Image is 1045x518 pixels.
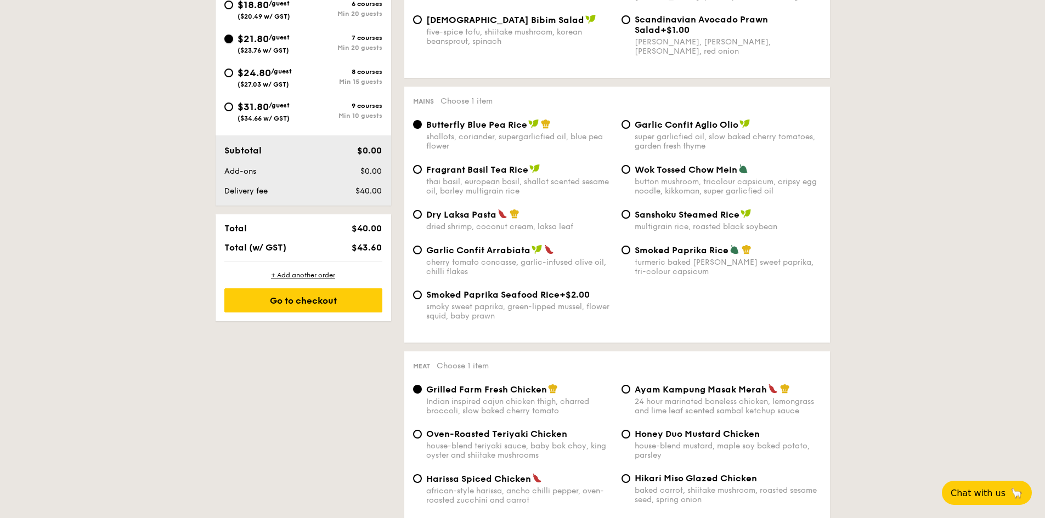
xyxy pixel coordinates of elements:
[548,384,558,394] img: icon-chef-hat.a58ddaea.svg
[224,242,286,253] span: Total (w/ GST)
[224,186,268,196] span: Delivery fee
[426,397,613,415] div: Indian inspired cajun chicken thigh, charred broccoli, slow baked cherry tomato
[635,132,821,151] div: super garlicfied oil, slow baked cherry tomatoes, garden fresh thyme
[224,145,262,156] span: Subtotal
[426,429,567,439] span: Oven-Roasted Teriyaki Chicken
[224,103,233,111] input: $31.80/guest($34.66 w/ GST)9 coursesMin 10 guests
[352,242,382,253] span: $43.60
[360,167,382,176] span: $0.00
[426,486,613,505] div: african-style harissa, ancho chilli pepper, oven-roasted zucchini and carrot
[303,78,382,86] div: Min 15 guests
[544,244,554,254] img: icon-spicy.37a8142b.svg
[413,15,422,24] input: [DEMOGRAPHIC_DATA] Bibim Saladfive-spice tofu, shiitake mushroom, korean beansprout, spinach
[498,209,507,219] img: icon-spicy.37a8142b.svg
[413,291,422,299] input: Smoked Paprika Seafood Rice+$2.00smoky sweet paprika, green-lipped mussel, flower squid, baby prawn
[635,164,737,175] span: Wok Tossed Chow Mein
[635,473,757,483] span: Hikari Miso Glazed Chicken
[730,244,739,254] img: icon-vegetarian.fe4039eb.svg
[532,244,543,254] img: icon-vegan.f8ff3823.svg
[426,27,613,46] div: five-spice tofu, shiitake mushroom, korean beansprout, spinach
[635,119,738,130] span: Garlic Confit Aglio Olio
[269,101,290,109] span: /guest
[238,115,290,122] span: ($34.66 w/ GST)
[622,120,630,129] input: Garlic Confit Aglio Oliosuper garlicfied oil, slow baked cherry tomatoes, garden fresh thyme
[269,33,290,41] span: /guest
[238,33,269,45] span: $21.80
[635,177,821,196] div: button mushroom, tricolour capsicum, cripsy egg noodle, kikkoman, super garlicfied oil
[635,222,821,231] div: multigrain rice, roasted black soybean
[303,68,382,76] div: 8 courses
[635,486,821,504] div: baked carrot, shiitake mushroom, roasted sesame seed, spring onion
[635,441,821,460] div: house-blend mustard, maple soy baked potato, parsley
[426,384,547,395] span: Grilled Farm Fresh Chicken
[238,81,289,88] span: ($27.03 w/ GST)
[238,47,289,54] span: ($23.76 w/ GST)
[635,37,821,56] div: [PERSON_NAME], [PERSON_NAME], [PERSON_NAME], red onion
[739,119,750,129] img: icon-vegan.f8ff3823.svg
[303,44,382,52] div: Min 20 guests
[635,209,739,220] span: Sanshoku Steamed Rice
[355,186,382,196] span: $40.00
[635,429,760,439] span: Honey Duo Mustard Chicken
[357,145,382,156] span: $0.00
[660,25,690,35] span: +$1.00
[528,119,539,129] img: icon-vegan.f8ff3823.svg
[635,258,821,276] div: turmeric baked [PERSON_NAME] sweet paprika, tri-colour capsicum
[426,302,613,321] div: smoky sweet paprika, green-lipped mussel, flower squid, baby prawn
[635,14,768,35] span: Scandinavian Avocado Prawn Salad
[780,384,790,394] img: icon-chef-hat.a58ddaea.svg
[224,288,382,312] div: Go to checkout
[440,96,493,106] span: Choose 1 item
[510,209,519,219] img: icon-chef-hat.a58ddaea.svg
[426,209,496,220] span: Dry Laksa Pasta
[541,119,551,129] img: icon-chef-hat.a58ddaea.svg
[224,223,247,234] span: Total
[224,1,233,9] input: $18.80/guest($20.49 w/ GST)6 coursesMin 20 guests
[529,164,540,174] img: icon-vegan.f8ff3823.svg
[352,223,382,234] span: $40.00
[413,165,422,174] input: Fragrant Basil Tea Ricethai basil, european basil, shallot scented sesame oil, barley multigrain ...
[622,385,630,394] input: Ayam Kampung Masak Merah24 hour marinated boneless chicken, lemongrass and lime leaf scented samb...
[238,101,269,113] span: $31.80
[303,102,382,110] div: 9 courses
[224,35,233,43] input: $21.80/guest($23.76 w/ GST)7 coursesMin 20 guests
[413,430,422,439] input: Oven-Roasted Teriyaki Chickenhouse-blend teriyaki sauce, baby bok choy, king oyster and shiitake ...
[426,474,531,484] span: Harissa Spiced Chicken
[635,384,767,395] span: Ayam Kampung Masak Merah
[413,98,434,105] span: Mains
[622,15,630,24] input: Scandinavian Avocado Prawn Salad+$1.00[PERSON_NAME], [PERSON_NAME], [PERSON_NAME], red onion
[622,246,630,254] input: Smoked Paprika Riceturmeric baked [PERSON_NAME] sweet paprika, tri-colour capsicum
[622,210,630,219] input: Sanshoku Steamed Ricemultigrain rice, roasted black soybean
[768,384,778,394] img: icon-spicy.37a8142b.svg
[426,245,530,255] span: Garlic Confit Arrabiata
[741,209,752,219] img: icon-vegan.f8ff3823.svg
[413,210,422,219] input: Dry Laksa Pastadried shrimp, coconut cream, laksa leaf
[738,164,748,174] img: icon-vegetarian.fe4039eb.svg
[437,361,489,371] span: Choose 1 item
[413,246,422,254] input: Garlic Confit Arrabiatacherry tomato concasse, garlic-infused olive oil, chilli flakes
[426,177,613,196] div: thai basil, european basil, shallot scented sesame oil, barley multigrain rice
[303,34,382,42] div: 7 courses
[224,167,256,176] span: Add-ons
[622,165,630,174] input: Wok Tossed Chow Meinbutton mushroom, tricolour capsicum, cripsy egg noodle, kikkoman, super garli...
[942,481,1032,505] button: Chat with us🦙
[426,132,613,151] div: shallots, coriander, supergarlicfied oil, blue pea flower
[413,120,422,129] input: Butterfly Blue Pea Riceshallots, coriander, supergarlicfied oil, blue pea flower
[622,430,630,439] input: Honey Duo Mustard Chickenhouse-blend mustard, maple soy baked potato, parsley
[532,473,542,483] img: icon-spicy.37a8142b.svg
[413,474,422,483] input: Harissa Spiced Chickenafrican-style harissa, ancho chilli pepper, oven-roasted zucchini and carrot
[426,258,613,276] div: cherry tomato concasse, garlic-infused olive oil, chilli flakes
[742,244,752,254] img: icon-chef-hat.a58ddaea.svg
[238,13,290,20] span: ($20.49 w/ GST)
[224,271,382,280] div: + Add another order
[303,112,382,119] div: Min 10 guests
[413,385,422,394] input: Grilled Farm Fresh ChickenIndian inspired cajun chicken thigh, charred broccoli, slow baked cherr...
[585,14,596,24] img: icon-vegan.f8ff3823.svg
[303,10,382,18] div: Min 20 guests
[635,245,728,255] span: Smoked Paprika Rice
[224,69,233,77] input: $24.80/guest($27.03 w/ GST)8 coursesMin 15 guests
[413,362,430,370] span: Meat
[426,289,560,300] span: Smoked Paprika Seafood Rice
[426,119,527,130] span: Butterfly Blue Pea Rice
[426,15,584,25] span: [DEMOGRAPHIC_DATA] Bibim Salad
